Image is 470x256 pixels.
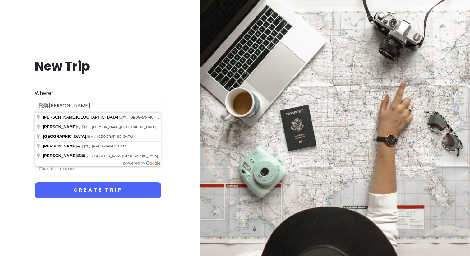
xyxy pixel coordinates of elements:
[43,124,77,129] span: [PERSON_NAME]
[43,115,119,119] span: [PERSON_NAME][GEOGRAPHIC_DATA]
[35,163,161,175] input: Give it a name
[86,154,158,158] span: [GEOGRAPHIC_DATA] [GEOGRAPHIC_DATA]
[35,58,161,74] h1: New Trip
[35,100,161,112] input: City (e.g., New York)
[35,89,54,97] label: Where
[43,144,82,148] span: 村
[119,115,165,119] span: 日本、[GEOGRAPHIC_DATA]
[43,134,86,139] span: [GEOGRAPHIC_DATA]
[43,153,77,158] span: [PERSON_NAME]
[35,182,161,198] button: Create Trip
[82,125,156,129] span: 日本、[PERSON_NAME][GEOGRAPHIC_DATA]
[87,135,133,138] span: 日本、[GEOGRAPHIC_DATA]
[43,153,86,158] span: 草甸
[43,144,77,148] span: [PERSON_NAME]
[82,144,128,148] span: 日本、[GEOGRAPHIC_DATA]
[43,124,82,129] span: 村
